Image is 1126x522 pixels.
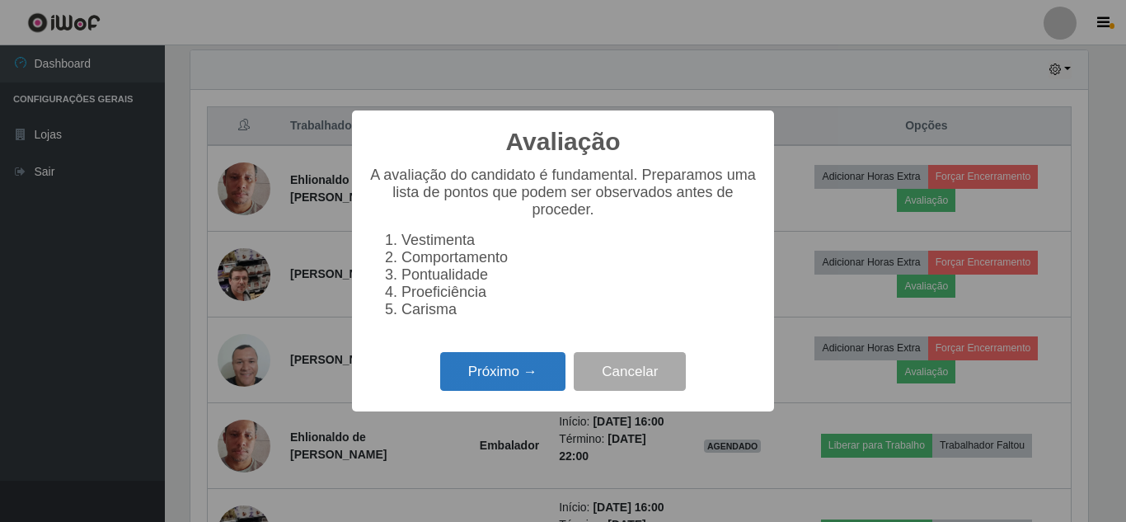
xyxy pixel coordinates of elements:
[506,127,621,157] h2: Avaliação
[401,249,758,266] li: Comportamento
[401,284,758,301] li: Proeficiência
[368,167,758,219] p: A avaliação do candidato é fundamental. Preparamos uma lista de pontos que podem ser observados a...
[574,352,686,391] button: Cancelar
[401,301,758,318] li: Carisma
[401,232,758,249] li: Vestimenta
[440,352,565,391] button: Próximo →
[401,266,758,284] li: Pontualidade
